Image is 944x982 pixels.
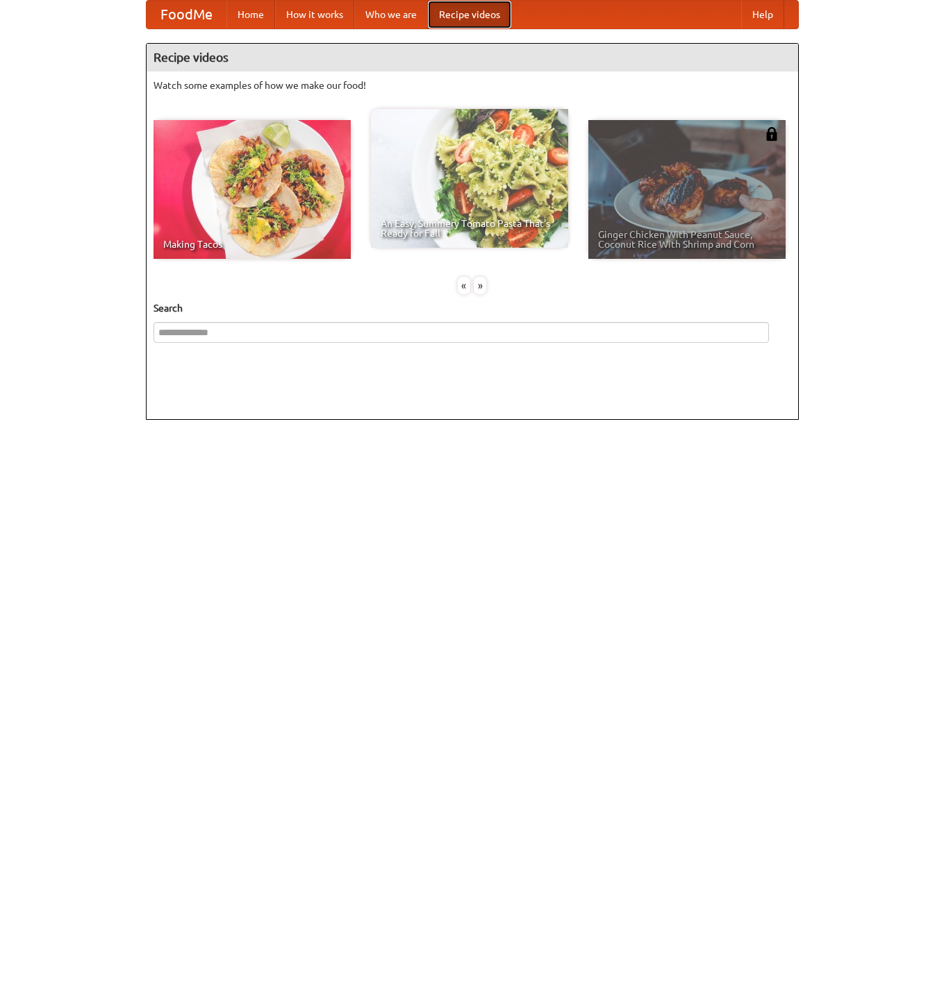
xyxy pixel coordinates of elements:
h4: Recipe videos [147,44,798,71]
a: Recipe videos [428,1,511,28]
a: How it works [275,1,354,28]
a: Home [226,1,275,28]
a: Help [741,1,784,28]
span: Making Tacos [163,239,341,249]
a: An Easy, Summery Tomato Pasta That's Ready for Fall [371,109,568,248]
p: Watch some examples of how we make our food! [154,78,791,92]
span: An Easy, Summery Tomato Pasta That's Ready for Fall [381,219,558,238]
a: Who we are [354,1,428,28]
div: » [474,277,486,294]
img: 483408.png [765,127,779,141]
div: « [458,277,470,294]
a: FoodMe [147,1,226,28]
h5: Search [154,301,791,315]
a: Making Tacos [154,120,351,259]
